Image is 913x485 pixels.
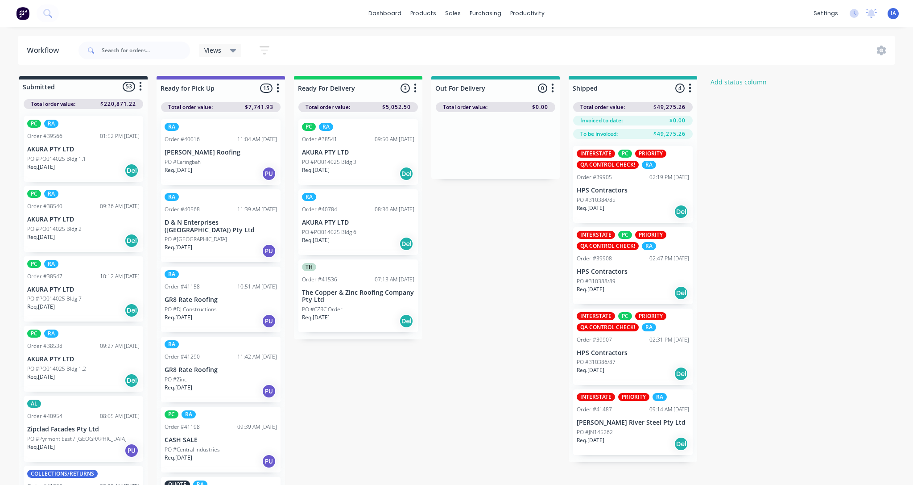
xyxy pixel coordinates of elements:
[319,123,333,131] div: RA
[31,100,75,108] span: Total order value:
[100,100,136,108] span: $220,871.22
[674,205,688,219] div: Del
[165,123,179,131] div: RA
[27,303,55,311] p: Req. [DATE]
[577,323,639,331] div: QA CONTROL CHECK!
[891,9,896,17] span: IA
[399,167,413,181] div: Del
[298,189,418,255] div: RAOrder #4078408:36 AM [DATE]AKURA PTY LTDPO #PO014025 Bldg 6Req.[DATE]Del
[24,256,143,322] div: PCRAOrder #3854710:12 AM [DATE]AKURA PTY LTDPO #PO014025 Bldg 7Req.[DATE]Del
[443,103,487,111] span: Total order value:
[44,190,58,198] div: RA
[27,286,140,293] p: AKURA PTY LTD
[580,130,618,138] span: To be invoiced:
[580,117,623,125] span: Invoiced to date:
[237,423,277,431] div: 09:39 AM [DATE]
[165,366,277,374] p: GR8 Rate Roofing
[27,120,41,128] div: PC
[653,393,667,401] div: RA
[165,283,200,291] div: Order #41158
[165,314,192,322] p: Req. [DATE]
[577,358,616,366] p: PO #310386/87
[165,270,179,278] div: RA
[24,326,143,392] div: PCRAOrder #3853809:27 AM [DATE]AKURA PTY LTDPO #PO014025 Bldg 1.2Req.[DATE]Del
[302,135,337,143] div: Order #38541
[165,446,220,454] p: PO #Central Industries
[27,146,140,153] p: AKURA PTY LTD
[165,135,200,143] div: Order #40016
[465,7,506,20] div: purchasing
[165,149,277,156] p: [PERSON_NAME] Roofing
[124,443,139,458] div: PU
[165,436,277,444] p: CASH SALE
[577,187,689,194] p: HPS Contractors
[706,76,772,88] button: Add status column
[124,303,139,318] div: Del
[573,389,693,455] div: INTERSTATEPRIORITYRAOrder #4148709:14 AM [DATE][PERSON_NAME] River Steel Pty LtdPO #JN145262Req.[...
[375,135,414,143] div: 09:50 AM [DATE]
[577,285,604,293] p: Req. [DATE]
[441,7,465,20] div: sales
[27,355,140,363] p: AKURA PTY LTD
[642,242,656,250] div: RA
[506,7,549,20] div: productivity
[809,7,843,20] div: settings
[375,205,414,213] div: 08:36 AM [DATE]
[27,45,63,56] div: Workflow
[577,393,615,401] div: INTERSTATE
[577,268,689,276] p: HPS Contractors
[302,219,414,226] p: AKURA PTY LTD
[399,237,413,251] div: Del
[165,454,192,462] p: Req. [DATE]
[161,189,281,263] div: RAOrder #4056811:39 AM [DATE]D & N Enterprises ([GEOGRAPHIC_DATA]) Pty LtdPO #[GEOGRAPHIC_DATA]Re...
[27,443,55,451] p: Req. [DATE]
[24,116,143,182] div: PCRAOrder #3956601:52 PM [DATE]AKURA PTY LTDPO #PO014025 Bldg 1.1Req.[DATE]Del
[27,132,62,140] div: Order #39566
[124,234,139,248] div: Del
[124,373,139,388] div: Del
[674,367,688,381] div: Del
[618,231,632,239] div: PC
[124,163,139,178] div: Del
[649,173,689,181] div: 02:19 PM [DATE]
[165,353,200,361] div: Order #41290
[262,314,276,328] div: PU
[573,146,693,223] div: INTERSTATEPCPRIORITYQA CONTROL CHECK!RAOrder #3990502:19 PM [DATE]HPS ContractorsPO #310384/85Req...
[165,410,178,418] div: PC
[165,219,277,234] p: D & N Enterprises ([GEOGRAPHIC_DATA]) Pty Ltd
[406,7,441,20] div: products
[27,233,55,241] p: Req. [DATE]
[577,204,604,212] p: Req. [DATE]
[399,314,413,328] div: Del
[165,243,192,251] p: Req. [DATE]
[577,150,615,158] div: INTERSTATE
[532,103,548,111] span: $0.00
[27,225,82,233] p: PO #PO014025 Bldg 2
[302,166,330,174] p: Req. [DATE]
[302,228,356,236] p: PO #PO014025 Bldg 6
[577,349,689,357] p: HPS Contractors
[635,312,666,320] div: PRIORITY
[27,435,127,443] p: PO #Pyrmont East / [GEOGRAPHIC_DATA]
[165,158,201,166] p: PO #Caringbah
[182,410,196,418] div: RA
[27,202,62,210] div: Order #38540
[161,337,281,402] div: RAOrder #4129011:42 AM [DATE]GR8 Rate RoofingPO #ZincReq.[DATE]PU
[382,103,411,111] span: $5,052.50
[27,426,140,433] p: Zipclad Facades Pty Ltd
[577,419,689,426] p: [PERSON_NAME] River Steel Pty Ltd
[27,342,62,350] div: Order #38538
[302,263,316,271] div: TH
[262,384,276,398] div: PU
[577,196,616,204] p: PO #310384/85
[161,407,281,472] div: PCRAOrder #4119809:39 AM [DATE]CASH SALEPO #Central IndustriesReq.[DATE]PU
[237,205,277,213] div: 11:39 AM [DATE]
[302,276,337,284] div: Order #41536
[298,119,418,185] div: PCRAOrder #3854109:50 AM [DATE]AKURA PTY LTDPO #PO014025 Bldg 3Req.[DATE]Del
[27,216,140,223] p: AKURA PTY LTD
[100,412,140,420] div: 08:05 AM [DATE]
[364,7,406,20] a: dashboard
[302,149,414,156] p: AKURA PTY LTD
[580,103,625,111] span: Total order value:
[237,135,277,143] div: 11:04 AM [DATE]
